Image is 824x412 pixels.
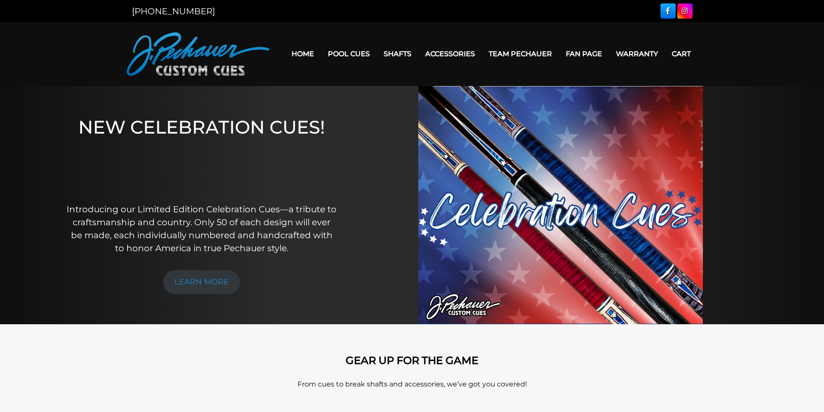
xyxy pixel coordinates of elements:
[285,43,321,65] a: Home
[66,116,337,191] h1: NEW CELEBRATION CUES!
[609,43,665,65] a: Warranty
[166,379,659,390] p: From cues to break shafts and accessories, we’ve got you covered!
[321,43,377,65] a: Pool Cues
[346,354,478,367] strong: GEAR UP FOR THE GAME
[66,203,337,255] p: Introducing our Limited Edition Celebration Cues—a tribute to craftsmanship and country. Only 50 ...
[163,270,240,294] a: LEARN MORE
[559,43,609,65] a: Fan Page
[377,43,418,65] a: Shafts
[482,43,559,65] a: Team Pechauer
[132,6,215,16] a: [PHONE_NUMBER]
[127,32,269,76] img: Pechauer Custom Cues
[665,43,698,65] a: Cart
[418,43,482,65] a: Accessories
